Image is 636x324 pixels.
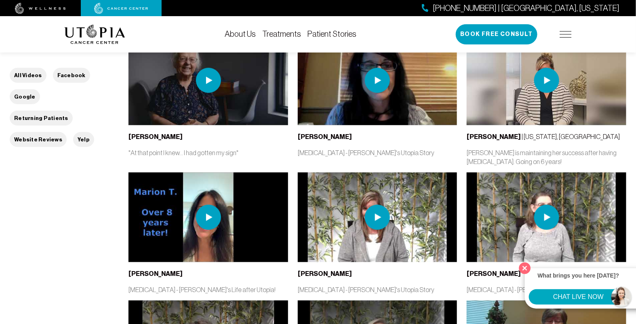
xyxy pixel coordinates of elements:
[298,36,457,125] img: thumbnail
[262,29,301,38] a: Treatments
[467,173,626,262] img: thumbnail
[365,205,390,230] img: play icon
[196,68,221,93] img: play icon
[128,270,183,278] b: [PERSON_NAME]
[225,29,256,38] a: About Us
[365,68,390,93] img: play icon
[15,3,66,14] img: wellness
[298,173,457,262] img: thumbnail
[560,31,572,38] img: icon-hamburger
[73,132,94,147] button: Yelp
[298,285,457,294] p: [MEDICAL_DATA] - [PERSON_NAME]'s Utopia Story
[467,133,521,141] b: [PERSON_NAME]
[534,205,559,230] img: play icon
[10,89,40,104] button: Google
[307,29,356,38] a: Patient Stories
[467,133,620,140] span: | [US_STATE], [GEOGRAPHIC_DATA]
[467,148,626,166] p: [PERSON_NAME] is maintaining her success after having [MEDICAL_DATA]. Going on 6 years!
[94,3,148,14] img: cancer center
[128,133,183,141] b: [PERSON_NAME]
[538,272,619,279] strong: What brings you here [DATE]?
[128,285,288,294] p: [MEDICAL_DATA] - [PERSON_NAME]'s Life after Utopia!
[534,68,559,93] img: play icon
[64,25,125,44] img: logo
[433,2,620,14] span: [PHONE_NUMBER] | [GEOGRAPHIC_DATA], [US_STATE]
[196,205,221,230] img: play icon
[10,111,73,126] button: Returning Patients
[467,285,626,294] p: [MEDICAL_DATA] - [PERSON_NAME]'s Life after Utopia!
[467,270,521,278] b: [PERSON_NAME]
[467,36,626,125] img: thumbnail
[298,270,352,278] b: [PERSON_NAME]
[53,68,90,83] button: Facebook
[456,24,537,44] button: Book Free Consult
[422,2,620,14] a: [PHONE_NUMBER] | [GEOGRAPHIC_DATA], [US_STATE]
[128,173,288,262] img: thumbnail
[298,133,352,141] b: [PERSON_NAME]
[298,148,457,157] p: [MEDICAL_DATA] - [PERSON_NAME]'s Utopia Story
[529,289,628,305] button: CHAT LIVE NOW
[10,132,67,147] button: Website Reviews
[128,148,288,157] p: "At that point I knew... I had gotten my sign"
[128,36,288,125] img: thumbnail
[517,260,533,276] button: Close
[10,68,46,83] button: All Videos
